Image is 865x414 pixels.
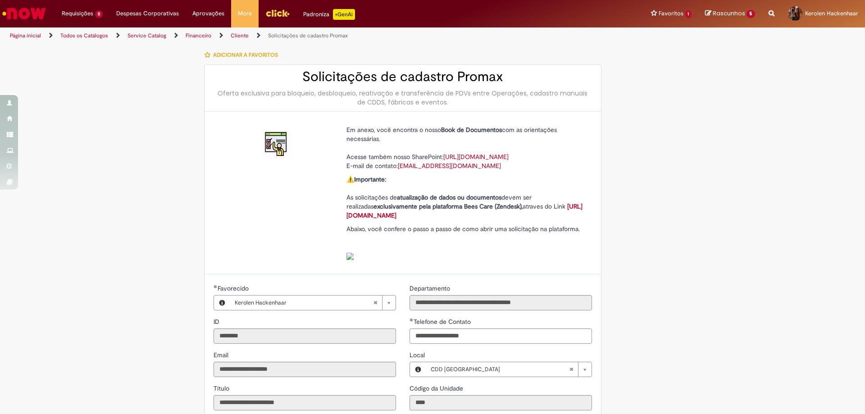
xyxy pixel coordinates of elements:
[214,89,592,107] div: Oferta exclusiva para bloqueio, desbloqueio, reativação e transferência de PDVs entre Operações, ...
[60,32,108,39] a: Todos os Catálogos
[214,317,221,326] label: Somente leitura - ID
[218,284,250,292] span: Necessários - Favorecido
[441,126,502,134] strong: Book de Documentos
[262,130,291,159] img: Solicitações de cadastro Promax
[116,9,179,18] span: Despesas Corporativas
[214,328,396,344] input: ID
[192,9,224,18] span: Aprovações
[204,45,283,64] button: Adicionar a Favoritos
[410,384,465,392] span: Somente leitura - Código da Unidade
[1,5,47,23] img: ServiceNow
[410,284,452,292] span: Somente leitura - Departamento
[410,318,414,322] span: Obrigatório Preenchido
[235,296,373,310] span: Kerolen Hackenhaar
[214,362,396,377] input: Email
[186,32,211,39] a: Financeiro
[431,362,569,377] span: CDD [GEOGRAPHIC_DATA]
[410,328,592,344] input: Telefone de Contato
[333,9,355,20] p: +GenAi
[659,9,683,18] span: Favoritos
[127,32,166,39] a: Service Catalog
[214,395,396,410] input: Título
[354,175,386,183] strong: Importante:
[268,32,348,39] a: Solicitações de cadastro Promax
[62,9,93,18] span: Requisições
[410,384,465,393] label: Somente leitura - Código da Unidade
[705,9,755,18] a: Rascunhos
[805,9,858,17] span: Kerolen Hackenhaar
[346,224,585,260] p: Abaixo, você confere o passo a passo de como abrir uma solicitação na plataforma.
[369,296,382,310] abbr: Limpar campo Favorecido
[231,32,249,39] a: Cliente
[373,202,523,210] strong: exclusivamente pela plataforma Bees Care (Zendesk),
[95,10,103,18] span: 5
[410,295,592,310] input: Departamento
[214,318,221,326] span: Somente leitura - ID
[713,9,745,18] span: Rascunhos
[214,384,231,392] span: Somente leitura - Título
[346,202,583,219] a: [URL][DOMAIN_NAME]
[443,153,509,161] a: [URL][DOMAIN_NAME]
[747,10,755,18] span: 5
[230,296,396,310] a: Kerolen HackenhaarLimpar campo Favorecido
[410,351,427,359] span: Local
[214,285,218,288] span: Obrigatório Preenchido
[410,284,452,293] label: Somente leitura - Departamento
[410,362,426,377] button: Local, Visualizar este registro CDD Santa Cruz do Sul
[265,6,290,20] img: click_logo_yellow_360x200.png
[238,9,252,18] span: More
[214,351,230,359] span: Somente leitura - Email
[397,193,501,201] strong: atualização de dados ou documentos
[346,125,585,170] p: Em anexo, você encontra o nosso com as orientações necessárias. Acesse também nosso SharePoint: E...
[214,384,231,393] label: Somente leitura - Título
[213,51,278,59] span: Adicionar a Favoritos
[346,253,354,260] img: sys_attachment.do
[398,162,501,170] a: [EMAIL_ADDRESS][DOMAIN_NAME]
[565,362,578,377] abbr: Limpar campo Local
[303,9,355,20] div: Padroniza
[7,27,570,44] ul: Trilhas de página
[410,395,592,410] input: Código da Unidade
[685,10,692,18] span: 1
[214,69,592,84] h2: Solicitações de cadastro Promax
[346,175,585,220] p: ⚠️ As solicitações de devem ser realizadas atraves do Link
[214,350,230,359] label: Somente leitura - Email
[214,296,230,310] button: Favorecido, Visualizar este registro Kerolen Hackenhaar
[10,32,41,39] a: Página inicial
[426,362,592,377] a: CDD [GEOGRAPHIC_DATA]Limpar campo Local
[414,318,473,326] span: Telefone de Contato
